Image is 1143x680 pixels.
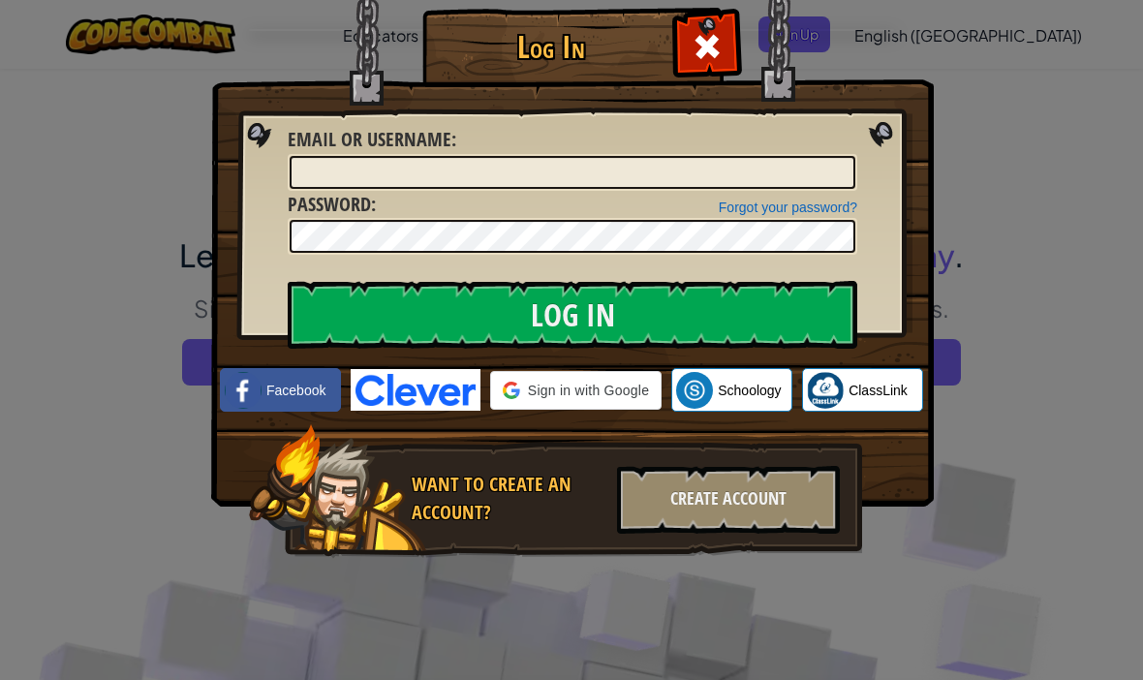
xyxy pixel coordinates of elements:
div: Sign in with Google [490,371,662,410]
img: clever-logo-blue.png [351,369,480,411]
label: : [288,191,376,219]
span: ClassLink [849,381,908,400]
input: Log In [288,281,857,349]
a: Forgot your password? [719,200,857,215]
div: Create Account [617,466,840,534]
img: classlink-logo-small.png [807,372,844,409]
span: Password [288,191,371,217]
h1: Log In [427,30,674,64]
span: Email or Username [288,126,451,152]
div: Want to create an account? [412,471,605,526]
label: : [288,126,456,154]
span: Facebook [266,381,325,400]
span: Schoology [718,381,781,400]
span: Sign in with Google [528,381,649,400]
img: schoology.png [676,372,713,409]
img: facebook_small.png [225,372,262,409]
